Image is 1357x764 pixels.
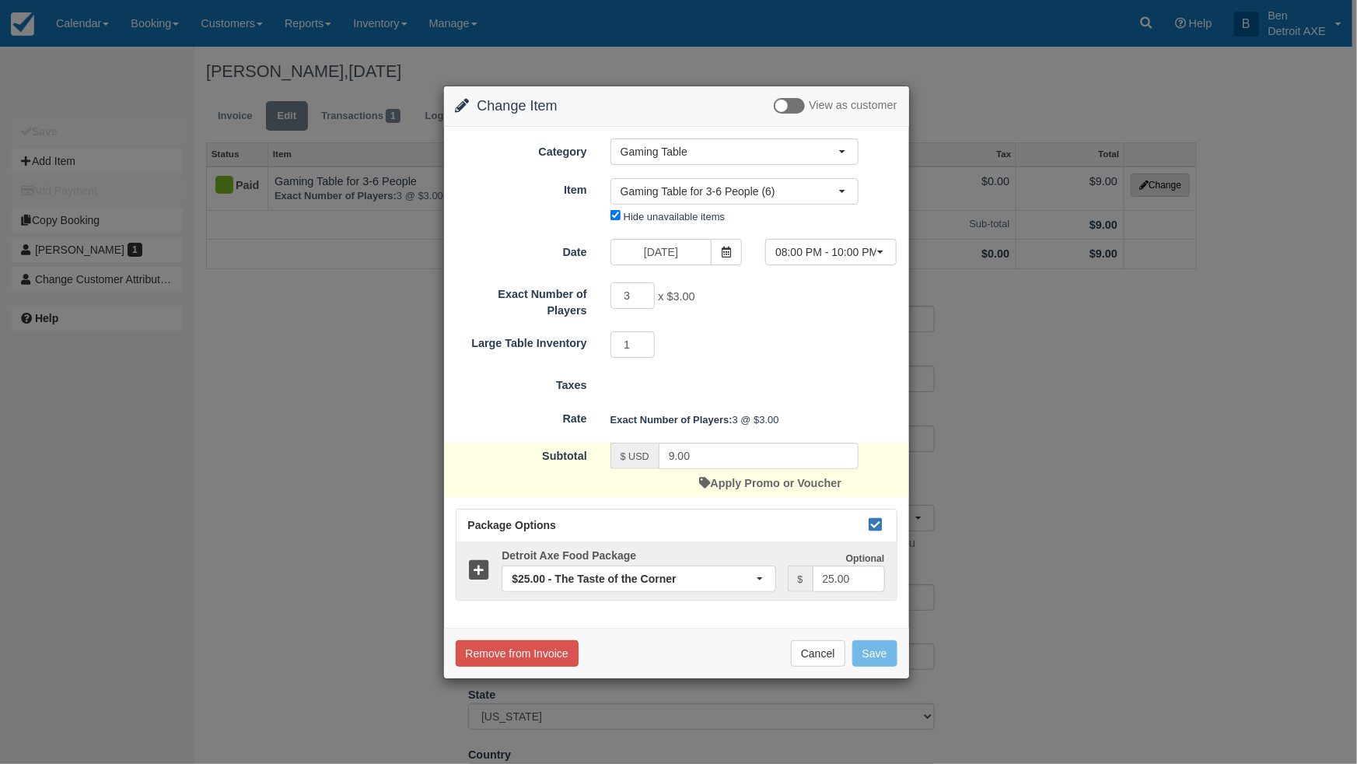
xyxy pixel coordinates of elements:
[444,405,599,427] label: Rate
[477,98,558,114] span: Change Item
[621,184,838,199] span: Gaming Table for 3-6 People (6)
[852,640,897,667] button: Save
[490,550,787,562] h5: Detroit Axe Food Package
[444,372,599,394] label: Taxes
[621,451,649,462] small: $ USD
[444,443,599,464] label: Subtotal
[658,291,694,303] span: x $3.00
[610,331,656,358] input: Large Table Inventory
[444,330,599,352] label: Large Table Inventory
[599,407,909,433] div: 3 @ $3.00
[512,571,755,587] span: $25.00 - The Taste of the Corner
[700,477,841,489] a: Apply Promo or Voucher
[610,282,656,309] input: Exact Number of Players
[791,640,845,667] button: Cancel
[444,138,599,160] label: Category
[444,281,599,318] label: Exact Number of Players
[621,144,838,159] span: Gaming Table
[502,566,775,592] button: $25.00 - The Taste of the Corner
[798,574,803,585] small: $
[444,177,599,198] label: Item
[444,239,599,261] label: Date
[610,138,859,165] button: Gaming Table
[775,244,876,260] span: 08:00 PM - 10:00 PM
[624,211,725,223] label: Hide unavailable items
[765,239,897,265] button: 08:00 PM - 10:00 PM
[846,553,885,564] strong: Optional
[456,542,897,601] a: Detroit Axe Food Package $25.00 - The Taste of the Corner Optional $
[456,640,579,667] button: Remove from Invoice
[610,414,733,426] strong: Exact Number of Players
[809,100,897,112] span: View as customer
[610,178,859,205] button: Gaming Table for 3-6 People (6)
[468,519,557,531] span: Package Options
